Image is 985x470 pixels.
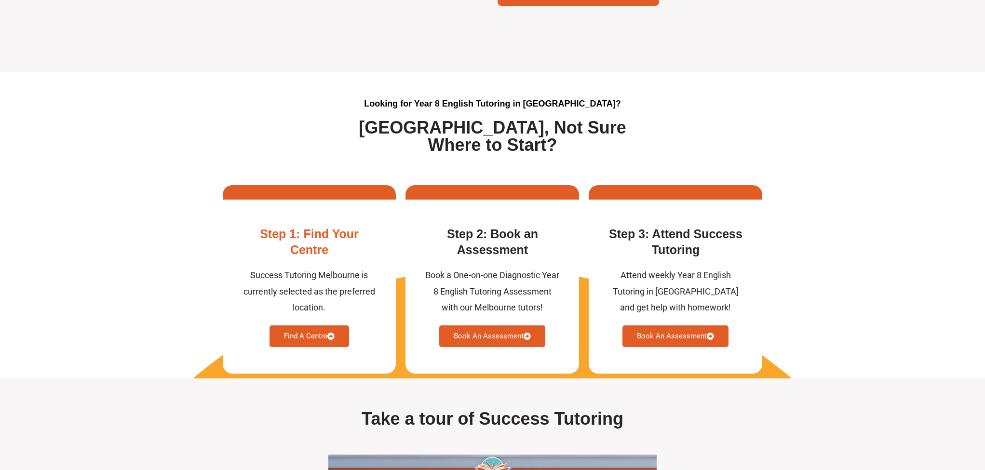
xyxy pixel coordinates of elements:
a: Book An Assessment [439,325,545,347]
h3: Step 3: Attend Success Tutoring [608,226,743,257]
h2: Looking for Year 8 English Tutoring in [GEOGRAPHIC_DATA]? [344,98,641,109]
h2: Take a tour of Success Tutoring [248,408,737,430]
div: Success Tutoring Melbourne is currently selected as the preferred location. [242,267,377,315]
a: Book An Assessment [622,325,729,347]
div: Attend weekly Year 8 English Tutoring in [GEOGRAPHIC_DATA] and get help with homework!​ [608,267,743,315]
h3: Step 1: Find Your Centre [242,226,377,257]
a: Find A Centre [270,325,349,347]
h3: Step 2: Book an Assessment [425,226,560,257]
iframe: Chat Widget [820,361,985,470]
h1: [GEOGRAPHIC_DATA], Not Sure Where to Start? [344,119,641,154]
div: Book a One-on-one Diagnostic Year 8 English Tutoring Assessment with our Melbourne tutors! [425,267,560,315]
